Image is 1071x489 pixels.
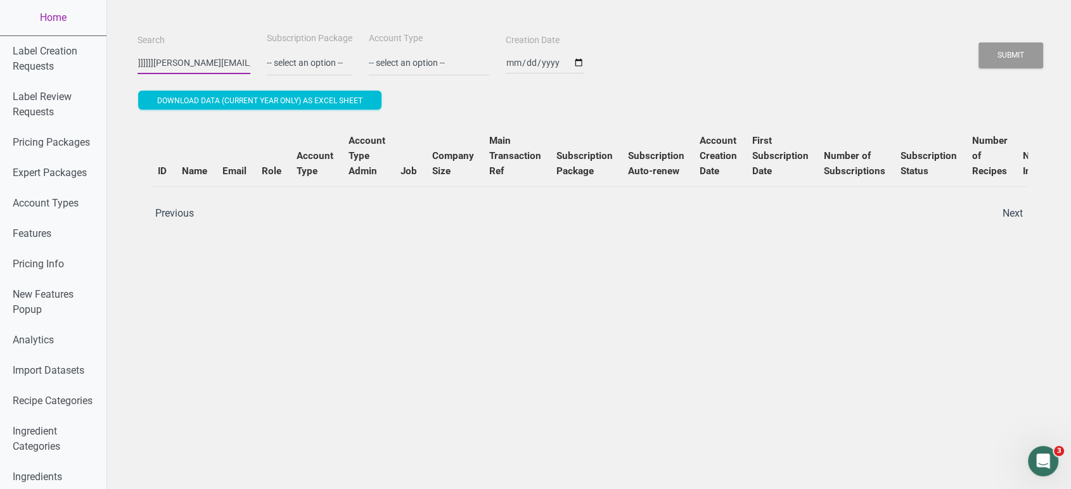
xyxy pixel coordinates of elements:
span: 3 [1054,446,1064,456]
b: Number of Subscriptions [824,150,885,177]
b: Subscription Auto-renew [628,150,684,177]
button: Submit [978,42,1043,68]
div: Users [138,113,1041,238]
b: Account Type [297,150,333,177]
b: Name [182,165,207,177]
b: Account Type Admin [349,135,385,177]
span: Download data (current year only) as excel sheet [157,96,362,105]
label: Subscription Package [267,32,352,45]
iframe: Intercom live chat [1028,446,1058,476]
b: Subscription Package [556,150,613,177]
div: Page navigation example [150,202,1028,225]
button: Download data (current year only) as excel sheet [138,91,382,110]
b: First Subscription Date [752,135,809,177]
b: Company Size [432,150,474,177]
b: Job [401,165,417,177]
label: Search [138,34,165,47]
label: Creation Date [506,34,560,47]
b: Subscription Status [901,150,957,177]
b: Role [262,165,281,177]
label: Account Type [369,32,423,45]
b: ID [158,165,167,177]
b: Email [222,165,247,177]
b: Number of Recipes [972,135,1008,177]
b: Account Creation Date [700,135,737,177]
b: Main Transaction Ref [489,135,541,177]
